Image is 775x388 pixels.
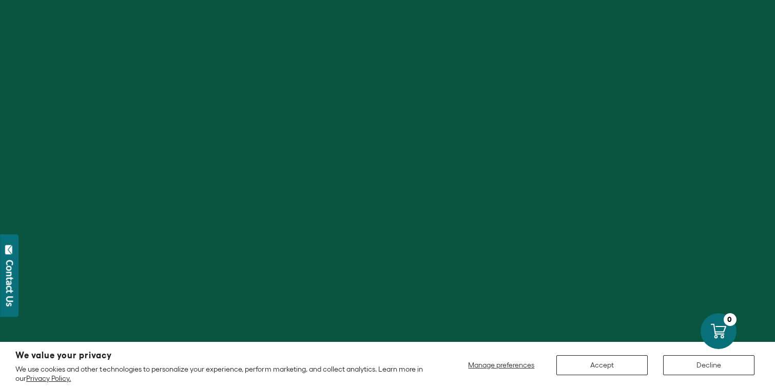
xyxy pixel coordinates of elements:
[26,374,71,382] a: Privacy Policy.
[724,313,737,326] div: 0
[663,355,754,375] button: Decline
[468,361,534,369] span: Manage preferences
[5,260,15,307] div: Contact Us
[15,351,425,360] h2: We value your privacy
[462,355,541,375] button: Manage preferences
[556,355,648,375] button: Accept
[15,364,425,383] p: We use cookies and other technologies to personalize your experience, perform marketing, and coll...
